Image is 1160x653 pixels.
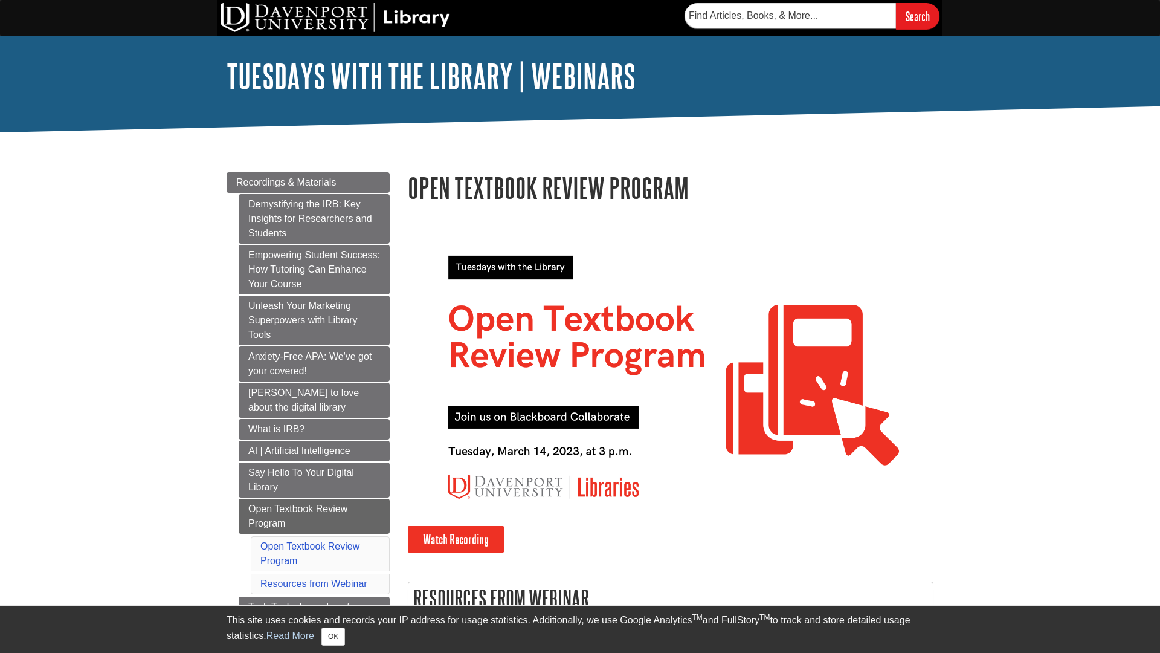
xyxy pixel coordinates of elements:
[685,3,939,29] form: Searches DU Library's articles, books, and more
[239,194,390,244] a: Demystifying the IRB: Key Insights for Researchers and Students
[260,579,367,589] a: Resources from Webinar
[408,230,933,526] img: Open Textbook Review Program
[239,245,390,294] a: Empowering Student Success: How Tutoring Can Enhance Your Course
[759,613,770,622] sup: TM
[239,499,390,534] a: Open Textbook Review Program
[266,631,314,641] a: Read More
[692,613,702,622] sup: TM
[227,172,390,193] a: Recordings & Materials
[227,57,636,95] a: Tuesdays with the Library | Webinars
[260,541,359,566] a: Open Textbook Review Program
[321,628,345,646] button: Close
[227,613,933,646] div: This site uses cookies and records your IP address for usage statistics. Additionally, we use Goo...
[236,177,336,187] span: Recordings & Materials
[408,172,933,203] h1: Open Textbook Review Program
[239,346,390,382] a: Anxiety-Free APA: We've got your covered!
[221,3,450,32] img: DU Library
[896,3,939,29] input: Search
[408,526,504,553] a: Watch Recording
[239,597,390,632] a: Tech Tools: Learn how to use Loom & Canva
[239,419,390,440] a: What is IRB?
[408,582,933,614] h2: Resources from Webinar
[239,463,390,498] a: Say Hello To Your Digital Library
[685,3,896,28] input: Find Articles, Books, & More...
[239,441,390,461] a: AI | Artificial Intelligence
[239,383,390,418] a: [PERSON_NAME] to love about the digital library
[239,296,390,345] a: Unleash Your Marketing Superpowers with Library Tools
